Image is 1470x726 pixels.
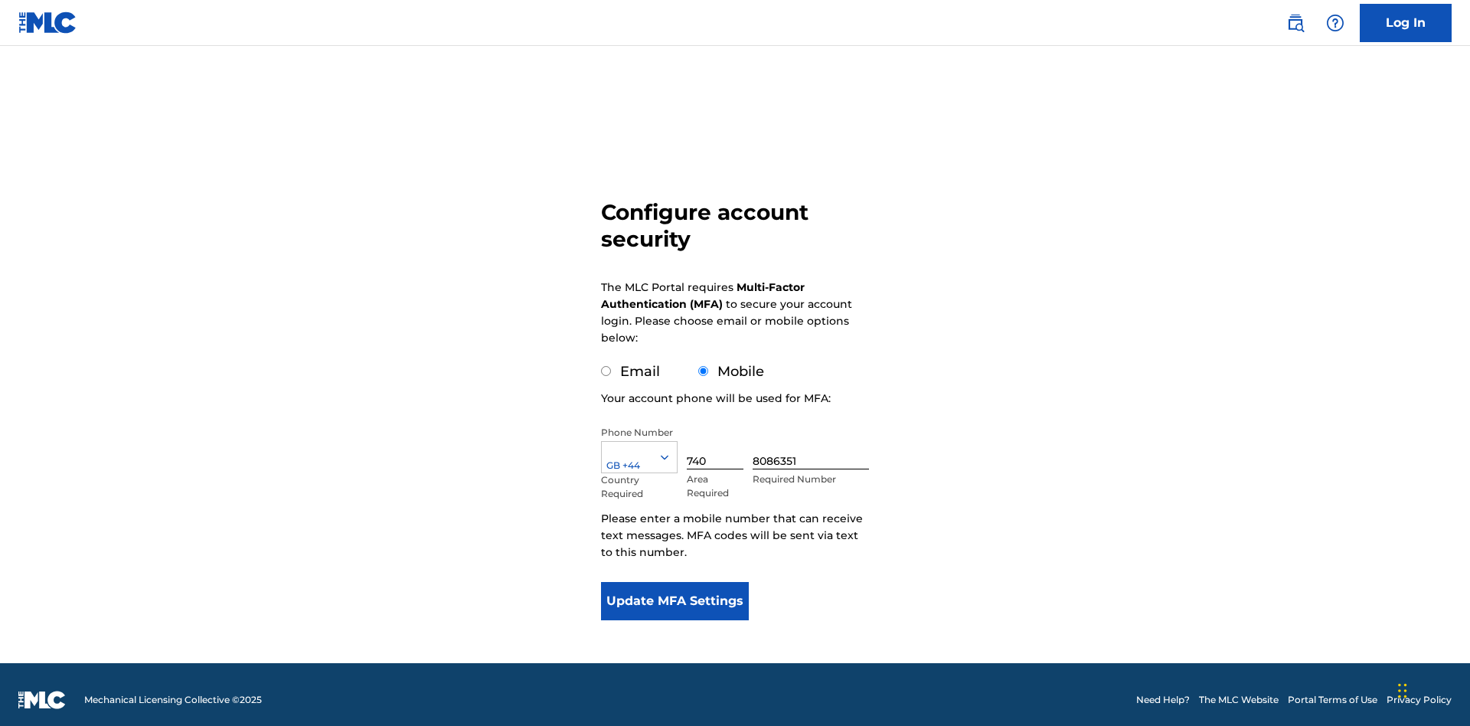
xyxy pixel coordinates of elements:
[601,199,869,253] h3: Configure account security
[687,473,743,500] p: Area Required
[1286,14,1305,32] img: search
[601,582,749,620] button: Update MFA Settings
[84,693,262,707] span: Mechanical Licensing Collective © 2025
[1326,14,1344,32] img: help
[1398,668,1407,714] div: Drag
[1387,693,1452,707] a: Privacy Policy
[717,363,764,380] label: Mobile
[1320,8,1351,38] div: Help
[1360,4,1452,42] a: Log In
[601,390,831,407] p: Your account phone will be used for MFA:
[601,473,678,501] p: Country Required
[601,279,852,346] p: The MLC Portal requires to secure your account login. Please choose email or mobile options below:
[620,363,660,380] label: Email
[1393,652,1470,726] iframe: Chat Widget
[1136,693,1190,707] a: Need Help?
[753,473,869,486] p: Required Number
[18,691,66,709] img: logo
[602,459,677,473] div: GB +44
[1280,8,1311,38] a: Public Search
[601,510,869,561] p: Please enter a mobile number that can receive text messages. MFA codes will be sent via text to t...
[18,11,77,34] img: MLC Logo
[1199,693,1279,707] a: The MLC Website
[1288,693,1377,707] a: Portal Terms of Use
